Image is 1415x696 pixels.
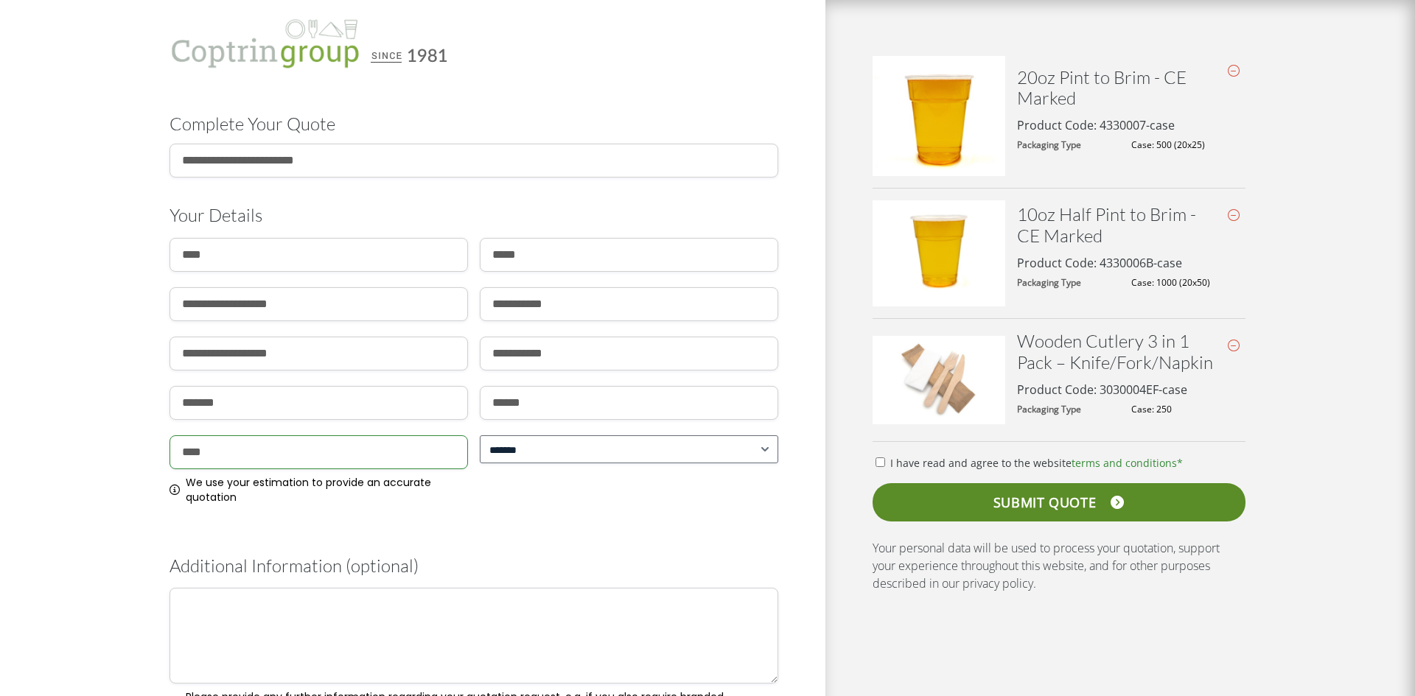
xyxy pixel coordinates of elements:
dt: Packaging Type [1017,140,1113,150]
h3: Additional Information (optional) [170,555,778,577]
span: SUBMIT QUOTE [993,495,1096,511]
dt: Packaging Type [1017,278,1113,288]
dt: Packaging Type [1017,404,1113,415]
span: I have read and agree to the website [890,456,1183,470]
h1: Complete Your Quote [170,113,778,135]
dd: Case: 1000 (20x50) [1131,278,1245,288]
div: We use your estimation to provide an accurate quotation [170,475,468,505]
img: IMG_5419-400x320.jpg [873,200,1005,306]
a: 10oz Half Pint to Brim - CE Marked [1017,203,1196,247]
dd: Case: 250 [1131,404,1245,415]
img: Coptrin Group [170,10,465,78]
a: 20oz Pint to Brim - CE Marked [1017,66,1187,110]
a: terms and conditions* [1072,456,1183,470]
dd: Case: 500 (20x25) [1131,140,1245,150]
a: SUBMIT QUOTE [873,483,1245,521]
img: IMG_5408-e1617887135179-400x363.jpg [873,56,1005,176]
img: IMG_5271-400x267.jpg [873,336,1005,424]
p: Your personal data will be used to process your quotation, support your experience throughout thi... [873,539,1245,592]
p: Product Code: 4330007-case [1017,116,1175,134]
p: Product Code: 4330006B-case [1017,254,1182,272]
p: Product Code: 3030004EF-case [1017,381,1187,398]
a: Wooden Cutlery 3 in 1 Pack – Knife/Fork/Napkin [1017,330,1213,373]
h3: Your Details [170,205,778,226]
input: I have read and agree to the websiteterms and conditions* [876,457,885,467]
